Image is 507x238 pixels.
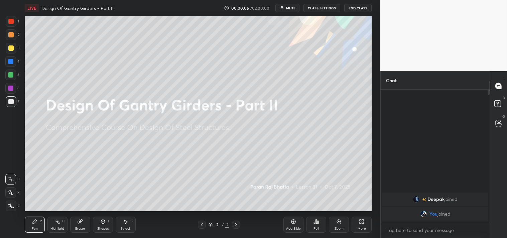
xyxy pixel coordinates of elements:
[5,70,19,80] div: 5
[429,211,437,217] span: You
[503,77,505,82] p: T
[75,227,85,230] div: Eraser
[225,222,229,228] div: 2
[445,197,458,202] span: joined
[437,211,450,217] span: joined
[502,114,505,119] p: G
[381,72,402,89] p: Chat
[32,227,38,230] div: Pen
[358,227,366,230] div: More
[5,187,20,198] div: X
[50,227,64,230] div: Highlight
[286,227,301,230] div: Add Slide
[5,174,20,185] div: C
[503,95,505,100] p: D
[6,16,19,27] div: 1
[97,227,109,230] div: Shapes
[62,220,65,223] div: H
[381,191,490,222] div: grid
[6,29,19,40] div: 2
[214,223,221,227] div: 2
[335,227,344,230] div: Zoom
[313,227,319,230] div: Poll
[131,220,133,223] div: S
[6,201,20,211] div: Z
[40,220,42,223] div: P
[413,196,419,203] img: 7344f5eb42134cada03791ad8d9c868f.jpg
[344,4,372,12] button: End Class
[108,220,110,223] div: L
[303,4,340,12] button: CLASS SETTINGS
[6,96,19,107] div: 7
[222,223,224,227] div: /
[6,43,19,53] div: 3
[5,83,19,94] div: 6
[286,6,295,10] span: mute
[427,197,445,202] span: Deepak
[422,198,426,202] img: no-rating-badge.077c3623.svg
[275,4,299,12] button: mute
[41,5,114,11] h4: Design Of Gantry Girders - Part II
[121,227,130,230] div: Select
[420,211,426,217] img: bb0fa125db344831bf5d12566d8c4e6c.jpg
[5,56,19,67] div: 4
[25,4,39,12] div: LIVE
